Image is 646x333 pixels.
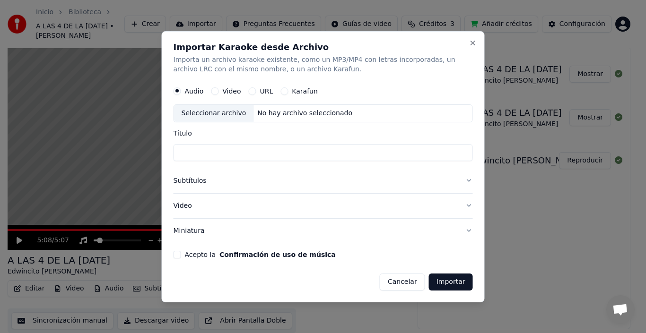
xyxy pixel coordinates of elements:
label: Video [222,88,241,94]
h2: Importar Karaoke desde Archivo [174,43,473,51]
p: Importa un archivo karaoke existente, como un MP3/MP4 con letras incorporadas, un archivo LRC con... [174,55,473,74]
button: Cancelar [380,273,425,290]
button: Subtítulos [174,169,473,193]
div: Seleccionar archivo [174,105,254,122]
label: Karafun [292,88,318,94]
button: Video [174,193,473,218]
label: Acepto la [185,251,336,257]
label: Título [174,130,473,137]
button: Acepto la [219,251,336,257]
button: Miniatura [174,218,473,243]
label: Audio [185,88,204,94]
div: No hay archivo seleccionado [253,109,356,118]
button: Importar [429,273,473,290]
label: URL [260,88,273,94]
